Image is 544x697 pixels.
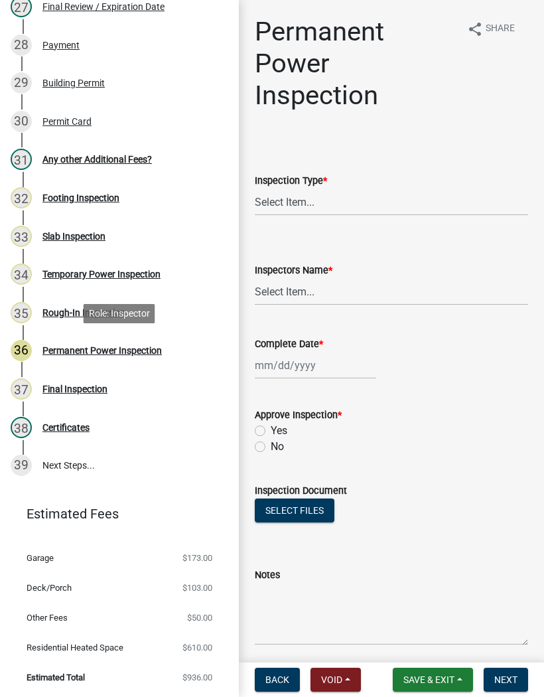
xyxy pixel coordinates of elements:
[42,384,107,394] div: Final Inspection
[403,674,454,685] span: Save & Exit
[11,264,32,285] div: 34
[11,340,32,361] div: 36
[11,187,32,208] div: 32
[42,117,92,126] div: Permit Card
[182,554,212,562] span: $173.00
[42,270,161,279] div: Temporary Power Inspection
[27,673,85,682] span: Estimated Total
[467,21,483,37] i: share
[255,266,332,275] label: Inspectors Name
[11,35,32,56] div: 28
[456,16,525,42] button: shareShare
[255,16,456,112] h1: Permanent Power Inspection
[484,668,528,692] button: Next
[494,674,517,685] span: Next
[11,149,32,170] div: 31
[27,554,54,562] span: Garage
[42,308,125,317] div: Rough-In Inspection
[84,304,155,323] div: Role: Inspector
[11,302,32,323] div: 35
[42,346,162,355] div: Permanent Power Inspection
[42,78,105,88] div: Building Permit
[27,643,123,652] span: Residential Heated Space
[187,613,212,622] span: $50.00
[182,643,212,652] span: $610.00
[11,378,32,400] div: 37
[255,571,280,580] label: Notes
[11,417,32,438] div: 38
[265,674,289,685] span: Back
[27,613,68,622] span: Other Fees
[11,455,32,476] div: 39
[42,423,90,432] div: Certificates
[255,487,347,496] label: Inspection Document
[182,673,212,682] span: $936.00
[321,674,342,685] span: Void
[255,411,342,420] label: Approve Inspection
[182,583,212,592] span: $103.00
[271,439,284,455] label: No
[255,499,334,522] button: Select files
[42,40,80,50] div: Payment
[42,155,152,164] div: Any other Additional Fees?
[27,583,72,592] span: Deck/Porch
[393,668,473,692] button: Save & Exit
[11,72,32,94] div: 29
[255,352,376,379] input: mm/dd/yyyy
[255,177,327,186] label: Inspection Type
[486,21,515,37] span: Share
[42,2,165,11] div: Final Review / Expiration Date
[42,232,105,241] div: Slab Inspection
[11,226,32,247] div: 33
[255,340,323,349] label: Complete Date
[255,668,300,692] button: Back
[42,193,119,202] div: Footing Inspection
[310,668,361,692] button: Void
[11,111,32,132] div: 30
[271,423,287,439] label: Yes
[11,501,218,527] a: Estimated Fees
